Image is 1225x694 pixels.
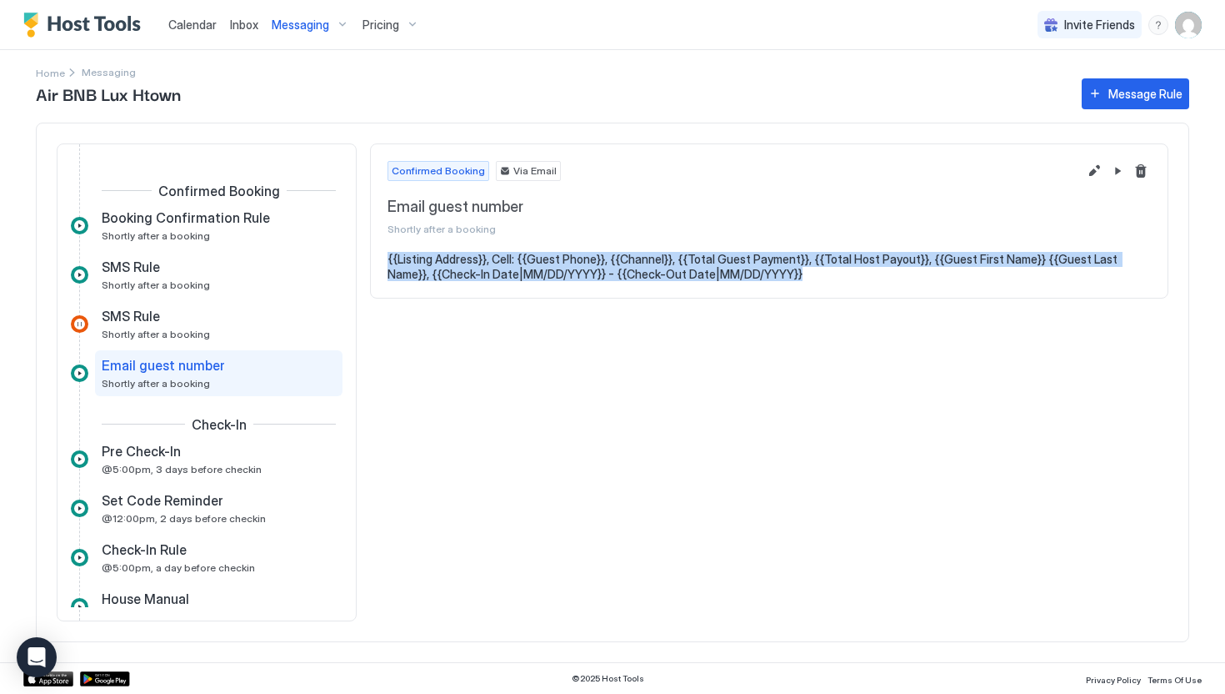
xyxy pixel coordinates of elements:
[387,223,1077,235] span: Shortly after a booking
[158,183,280,199] span: Confirmed Booking
[102,259,160,275] span: SMS Rule
[230,16,258,33] a: Inbox
[387,252,1151,281] pre: {{Listing Address}}, Cell: {{Guest Phone}}, {{Channel}}, {{Total Guest Payment}}, {{Total Host Pa...
[82,66,136,78] span: Breadcrumb
[572,673,644,684] span: © 2025 Host Tools
[392,163,485,179] span: Confirmed Booking
[513,163,557,179] span: Via Email
[1108,85,1182,103] div: Message Rule
[1148,15,1168,35] div: menu
[102,209,270,226] span: Booking Confirmation Rule
[102,561,255,574] span: @5:00pm, a day before checkin
[168,18,217,32] span: Calendar
[102,328,210,340] span: Shortly after a booking
[23,671,73,686] a: App Store
[230,18,258,32] span: Inbox
[1084,161,1104,181] button: Edit message rule
[102,229,210,242] span: Shortly after a booking
[1147,675,1202,685] span: Terms Of Use
[1086,670,1141,687] a: Privacy Policy
[102,492,223,509] span: Set Code Reminder
[272,18,329,33] span: Messaging
[1175,12,1202,38] div: User profile
[36,63,65,81] a: Home
[102,443,181,460] span: Pre Check-In
[102,463,262,475] span: @5:00pm, 3 days before checkin
[102,512,266,525] span: @12:00pm, 2 days before checkin
[80,671,130,686] a: Google Play Store
[102,308,160,324] span: SMS Rule
[387,198,1077,217] span: Email guest number
[1107,161,1127,181] button: Pause Message Rule
[102,541,187,558] span: Check-In Rule
[1147,670,1202,687] a: Terms Of Use
[1086,675,1141,685] span: Privacy Policy
[102,377,210,390] span: Shortly after a booking
[102,279,210,291] span: Shortly after a booking
[192,416,247,433] span: Check-In
[168,16,217,33] a: Calendar
[1131,161,1151,181] button: Delete message rule
[23,13,148,38] a: Host Tools Logo
[362,18,399,33] span: Pricing
[1064,18,1135,33] span: Invite Friends
[102,591,189,607] span: House Manual
[1082,78,1189,109] button: Message Rule
[17,637,57,677] div: Open Intercom Messenger
[36,63,65,81] div: Breadcrumb
[36,67,65,79] span: Home
[102,357,225,374] span: Email guest number
[36,81,1065,106] span: Air BNB Lux Htown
